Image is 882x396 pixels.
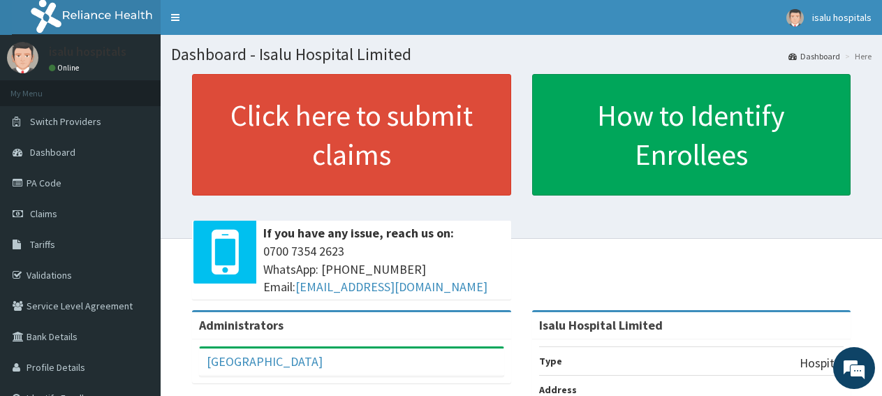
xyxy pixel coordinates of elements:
img: User Image [7,42,38,73]
h1: Dashboard - Isalu Hospital Limited [171,45,872,64]
a: Dashboard [788,50,840,62]
img: User Image [786,9,804,27]
b: Address [539,383,577,396]
a: Click here to submit claims [192,74,511,196]
li: Here [841,50,872,62]
p: Hospital [800,354,844,372]
b: Type [539,355,562,367]
span: Dashboard [30,146,75,159]
a: [EMAIL_ADDRESS][DOMAIN_NAME] [295,279,487,295]
a: [GEOGRAPHIC_DATA] [207,353,323,369]
span: 0700 7354 2623 WhatsApp: [PHONE_NUMBER] Email: [263,242,504,296]
p: isalu hospitals [49,45,126,58]
strong: Isalu Hospital Limited [539,317,663,333]
a: How to Identify Enrollees [532,74,851,196]
span: isalu hospitals [812,11,872,24]
b: Administrators [199,317,284,333]
span: Claims [30,207,57,220]
span: Switch Providers [30,115,101,128]
span: Tariffs [30,238,55,251]
a: Online [49,63,82,73]
b: If you have any issue, reach us on: [263,225,454,241]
